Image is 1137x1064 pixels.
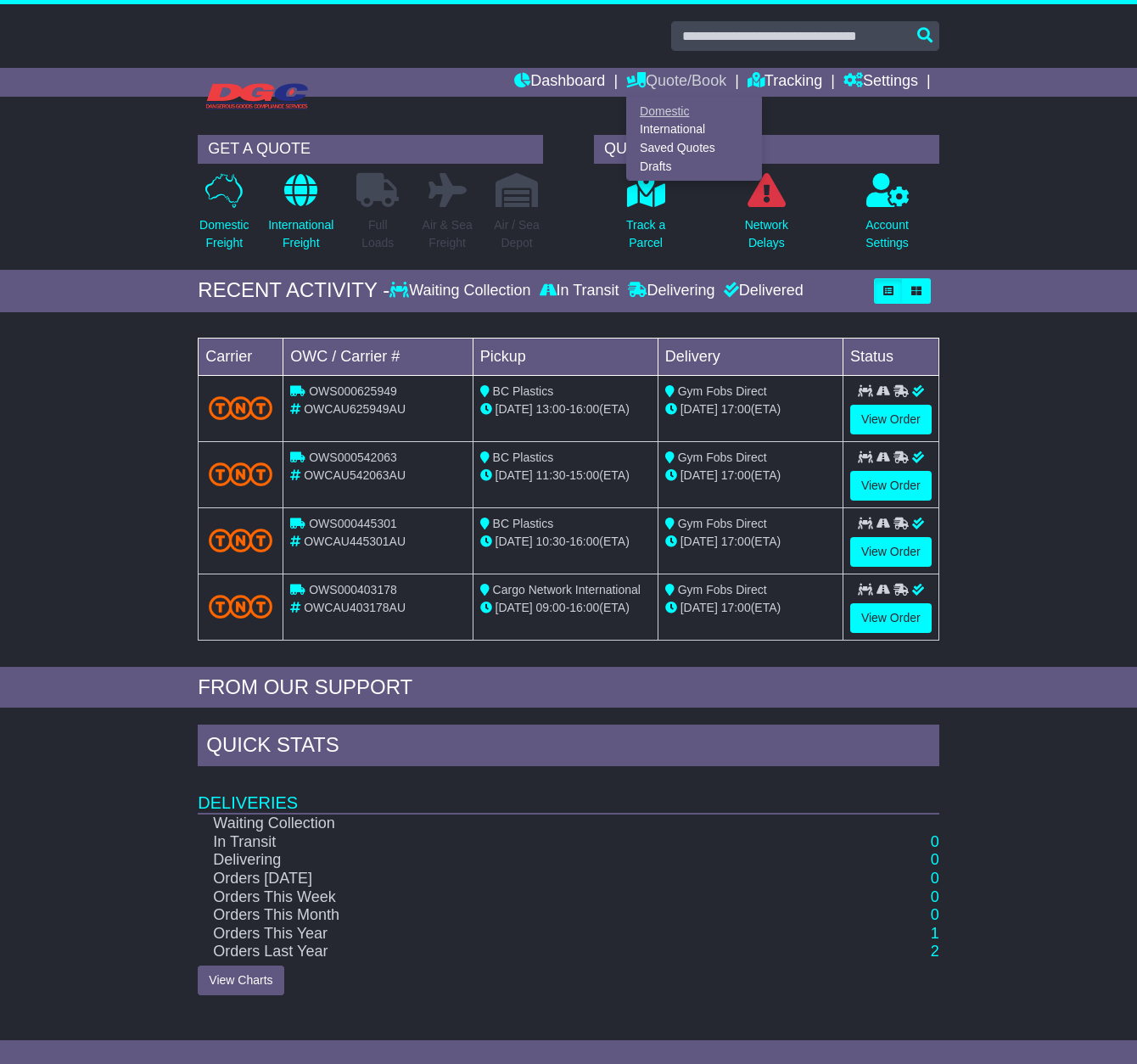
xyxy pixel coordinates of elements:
[494,216,540,252] p: Air / Sea Depot
[850,537,932,567] a: View Order
[569,468,599,482] span: 15:00
[209,529,272,552] img: TNT_Domestic.png
[514,68,605,97] a: Dashboard
[681,468,718,482] span: [DATE]
[199,338,283,375] td: Carrier
[627,139,761,158] a: Saved Quotes
[536,402,566,416] span: 13:00
[678,384,767,398] span: Gym Fobs Direct
[480,400,651,418] div: - (ETA)
[627,102,761,120] a: Domestic
[267,172,334,261] a: InternationalFreight
[480,467,651,484] div: - (ETA)
[356,216,399,252] p: Full Loads
[198,833,832,852] td: In Transit
[748,68,822,97] a: Tracking
[473,338,658,375] td: Pickup
[480,599,651,617] div: - (ETA)
[198,135,543,164] div: GET A QUOTE
[720,282,804,300] div: Delivered
[625,172,666,261] a: Track aParcel
[209,396,272,419] img: TNT_Domestic.png
[493,583,641,596] span: Cargo Network International
[198,943,832,961] td: Orders Last Year
[198,814,832,833] td: Waiting Collection
[198,851,832,870] td: Delivering
[536,468,566,482] span: 11:30
[309,451,397,464] span: OWS000542063
[569,601,599,614] span: 16:00
[309,384,397,398] span: OWS000625949
[624,282,720,300] div: Delivering
[198,675,938,700] div: FROM OUR SUPPORT
[198,770,938,814] td: Deliveries
[865,172,910,261] a: AccountSettings
[198,966,283,995] a: View Charts
[678,517,767,530] span: Gym Fobs Direct
[493,384,554,398] span: BC Plastics
[931,943,939,960] a: 2
[931,906,939,923] a: 0
[389,282,535,300] div: Waiting Collection
[268,216,333,252] p: International Freight
[209,462,272,485] img: TNT_Domestic.png
[199,172,249,261] a: DomesticFreight
[309,583,397,596] span: OWS000403178
[626,97,762,181] div: Quote/Book
[493,451,554,464] span: BC Plastics
[678,583,767,596] span: Gym Fobs Direct
[931,925,939,942] a: 1
[745,216,788,252] p: Network Delays
[198,925,832,944] td: Orders This Year
[626,68,726,97] a: Quote/Book
[744,172,789,261] a: NetworkDelays
[536,535,566,548] span: 10:30
[931,888,939,905] a: 0
[626,216,665,252] p: Track a Parcel
[721,601,751,614] span: 17:00
[843,68,918,97] a: Settings
[304,601,406,614] span: OWCAU403178AU
[569,535,599,548] span: 16:00
[304,402,406,416] span: OWCAU625949AU
[209,595,272,618] img: TNT_Domestic.png
[283,338,473,375] td: OWC / Carrier #
[627,120,761,139] a: International
[665,400,836,418] div: (ETA)
[304,535,406,548] span: OWCAU445301AU
[681,535,718,548] span: [DATE]
[678,451,767,464] span: Gym Fobs Direct
[493,517,554,530] span: BC Plastics
[843,338,938,375] td: Status
[721,402,751,416] span: 17:00
[199,216,249,252] p: Domestic Freight
[721,468,751,482] span: 17:00
[850,603,932,633] a: View Order
[198,888,832,907] td: Orders This Week
[665,467,836,484] div: (ETA)
[665,533,836,551] div: (ETA)
[931,833,939,850] a: 0
[931,870,939,887] a: 0
[304,468,406,482] span: OWCAU542063AU
[535,282,624,300] div: In Transit
[627,157,761,176] a: Drafts
[496,402,533,416] span: [DATE]
[496,468,533,482] span: [DATE]
[569,402,599,416] span: 16:00
[480,533,651,551] div: - (ETA)
[658,338,843,375] td: Delivery
[496,535,533,548] span: [DATE]
[536,601,566,614] span: 09:00
[721,535,751,548] span: 17:00
[198,278,389,303] div: RECENT ACTIVITY -
[594,135,939,164] div: QUICK ACTIONS
[850,405,932,434] a: View Order
[931,851,939,868] a: 0
[198,725,938,770] div: Quick Stats
[665,599,836,617] div: (ETA)
[198,870,832,888] td: Orders [DATE]
[681,402,718,416] span: [DATE]
[423,216,473,252] p: Air & Sea Freight
[850,471,932,501] a: View Order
